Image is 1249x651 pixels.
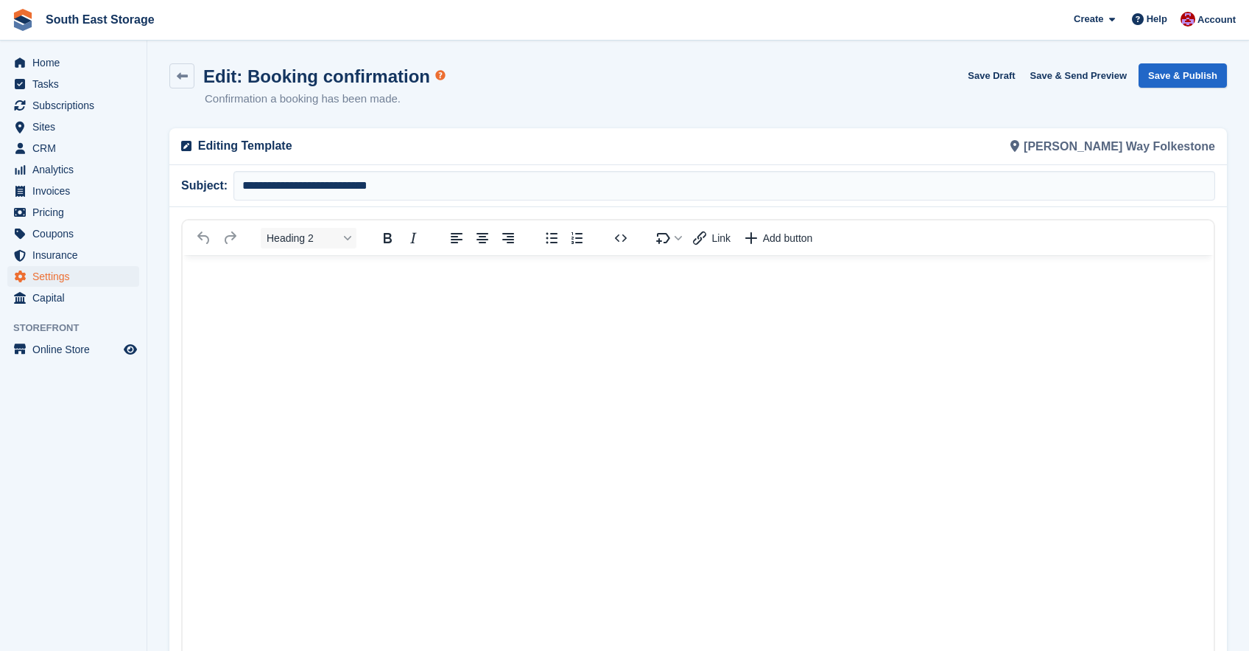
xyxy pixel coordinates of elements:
span: Heading 2 [267,232,339,244]
div: [PERSON_NAME] Way Folkestone [698,128,1224,164]
span: Insurance [32,245,121,265]
span: Analytics [32,159,121,180]
a: menu [7,266,139,287]
span: Subscriptions [32,95,121,116]
button: Bullet list [539,228,564,248]
a: menu [7,288,139,308]
span: Invoices [32,181,121,201]
button: Insert a call-to-action button [738,228,820,248]
a: South East Storage [40,7,161,32]
button: Insert link with variable [688,228,737,248]
span: Pricing [32,202,121,223]
a: menu [7,138,139,159]
span: Subject: [181,177,233,195]
button: Bold [375,228,400,248]
button: Redo [217,228,242,248]
button: Save & Send Preview [1024,63,1133,88]
button: Insert merge tag [652,228,687,248]
img: stora-icon-8386f47178a22dfd0bd8f6a31ec36ba5ce8667c1dd55bd0f319d3a0aa187defe.svg [12,9,34,31]
a: Preview store [122,341,139,358]
span: Sites [32,116,121,137]
a: menu [7,245,139,265]
span: Capital [32,288,121,308]
button: Italic [401,228,426,248]
a: menu [7,202,139,223]
span: Add button [763,232,813,244]
span: Storefront [13,321,147,335]
a: menu [7,181,139,201]
span: CRM [32,138,121,159]
button: Save Draft [962,63,1021,88]
a: menu [7,52,139,73]
p: Editing Template [198,137,689,155]
span: Account [1197,13,1236,27]
a: menu [7,223,139,244]
span: Help [1147,12,1167,27]
button: Source code [608,228,633,248]
button: Undo [191,228,217,248]
span: Settings [32,266,121,287]
img: Roger Norris [1181,12,1195,27]
span: Coupons [32,223,121,244]
span: Link [711,232,731,244]
button: Numbered list [565,228,590,248]
h1: Edit: Booking confirmation [203,66,430,86]
button: Align center [470,228,495,248]
a: menu [7,95,139,116]
span: Tasks [32,74,121,94]
span: Online Store [32,339,121,360]
button: Align left [444,228,469,248]
a: menu [7,74,139,94]
button: Save & Publish [1139,63,1227,88]
p: Confirmation a booking has been made. [205,91,430,108]
button: Align right [496,228,521,248]
button: Block Heading 2 [261,228,356,248]
a: menu [7,339,139,360]
span: Create [1074,12,1103,27]
div: Tooltip anchor [434,69,447,82]
span: Home [32,52,121,73]
a: menu [7,116,139,137]
a: menu [7,159,139,180]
